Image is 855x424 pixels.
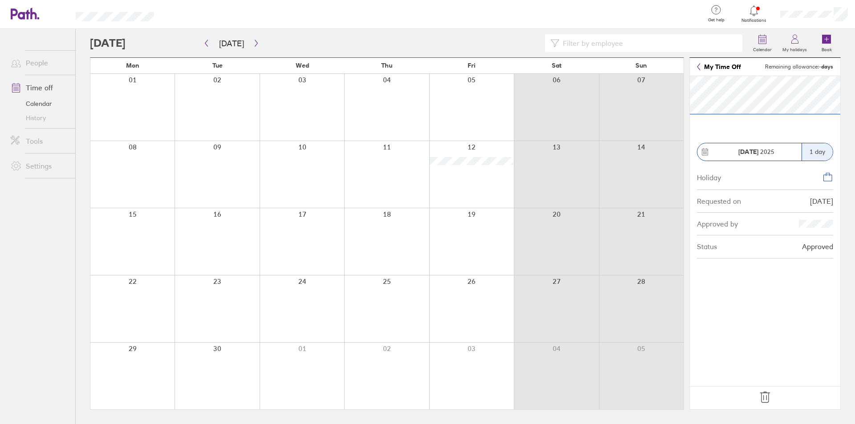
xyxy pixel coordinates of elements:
[126,62,139,69] span: Mon
[777,44,812,52] label: My holidays
[552,62,562,69] span: Sat
[812,29,841,57] a: Book
[296,62,309,69] span: Wed
[740,4,769,23] a: Notifications
[748,29,777,57] a: Calendar
[802,143,833,161] div: 1 day
[697,63,741,70] a: My Time Off
[468,62,476,69] span: Fri
[212,62,223,69] span: Tue
[702,17,731,23] span: Get help
[738,148,758,156] strong: [DATE]
[4,111,75,125] a: History
[4,54,75,72] a: People
[381,62,392,69] span: Thu
[4,79,75,97] a: Time off
[777,29,812,57] a: My holidays
[816,44,837,52] label: Book
[4,97,75,111] a: Calendar
[697,220,738,228] div: Approved by
[4,132,75,150] a: Tools
[697,172,721,182] div: Holiday
[765,64,833,70] span: Remaining allowance:
[4,157,75,175] a: Settings
[740,18,769,23] span: Notifications
[802,242,833,250] div: Approved
[559,35,737,52] input: Filter by employee
[697,197,741,205] div: Requested on
[738,148,774,155] span: 2025
[819,63,833,70] strong: - days
[748,44,777,52] label: Calendar
[635,62,647,69] span: Sun
[810,197,833,205] div: [DATE]
[212,36,251,51] button: [DATE]
[697,242,717,250] div: Status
